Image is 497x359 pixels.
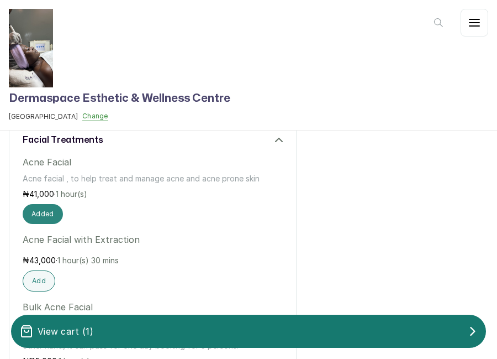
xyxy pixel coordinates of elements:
span: 41,000 [29,189,54,199]
h1: Dermaspace Esthetic & Wellness Centre [9,90,230,107]
p: View cart ( 1 ) [38,325,93,338]
h3: facial treatments [23,133,103,147]
img: business logo [9,9,53,87]
button: Change [82,112,108,121]
p: Acne Facial with Extraction [23,233,283,246]
p: ₦ · [23,255,283,266]
span: 1 hour(s) 30 mins [57,256,119,265]
span: 1 hour(s) [56,189,87,199]
button: View cart (1) [11,315,486,348]
p: Acne facial , to help treat and manage acne and acne prone skin [23,173,283,184]
button: [GEOGRAPHIC_DATA]Change [9,112,230,121]
span: [GEOGRAPHIC_DATA] [9,112,78,121]
span: 43,000 [29,256,56,265]
button: Added [23,204,63,224]
button: Add [23,270,55,292]
p: Bulk Acne Facial [23,300,283,314]
p: ₦ · [23,189,283,200]
p: Acne Facial [23,155,283,169]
